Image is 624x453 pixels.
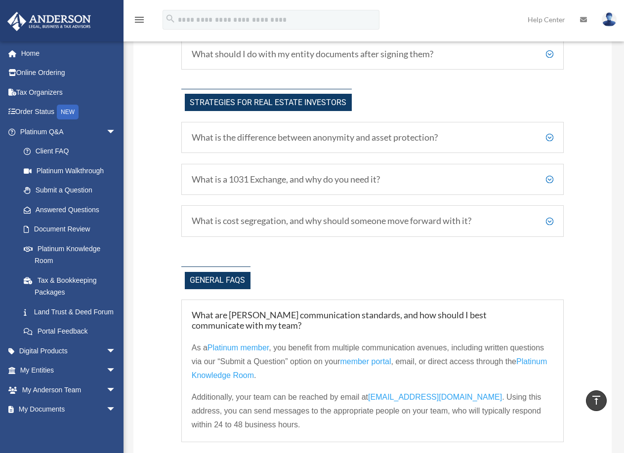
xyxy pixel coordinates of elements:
span: General FAQs [185,272,250,289]
a: My Anderson Teamarrow_drop_down [7,380,131,400]
span: arrow_drop_down [106,380,126,400]
span: , you benefit from multiple communication avenues, including written questions via our “Submit a ... [192,343,544,366]
a: [EMAIL_ADDRESS][DOMAIN_NAME] [368,393,502,406]
i: search [165,13,176,24]
h5: What are [PERSON_NAME] communication standards, and how should I best communicate with my team? [192,310,553,331]
span: , email, or direct access through the [391,357,516,366]
h5: What is the difference between anonymity and asset protection? [192,132,553,143]
a: Platinum Walkthrough [14,161,131,181]
a: Portal Feedback [14,322,131,341]
h5: What is a 1031 Exchange, and why do you need it? [192,174,553,185]
span: Additionally, your team can be reached by email at [192,393,368,401]
h5: What should I do with my entity documents after signing them? [192,49,553,60]
a: Platinum Knowledge Room [14,239,131,270]
a: Home [7,43,131,63]
i: vertical_align_top [590,394,602,406]
i: menu [133,14,145,26]
a: My Documentsarrow_drop_down [7,400,131,419]
a: Online Ordering [7,63,131,83]
img: Anderson Advisors Platinum Portal [4,12,94,31]
div: NEW [57,105,79,119]
img: User Pic [602,12,617,27]
span: . Using this address, you can send messages to the appropriate people on your team, who will typi... [192,393,541,429]
span: As a [192,343,208,352]
a: Platinum Q&Aarrow_drop_down [7,122,131,142]
a: Land Trust & Deed Forum [14,302,131,322]
span: arrow_drop_down [106,419,126,439]
a: Tax Organizers [7,82,131,102]
span: Strategies for Real Estate Investors [185,94,352,111]
a: Tax & Bookkeeping Packages [14,270,131,302]
a: Online Learningarrow_drop_down [7,419,131,439]
a: Platinum member [208,343,269,357]
span: . [254,371,256,379]
span: [EMAIL_ADDRESS][DOMAIN_NAME] [368,393,502,401]
span: Platinum Knowledge Room [192,357,547,379]
span: arrow_drop_down [106,400,126,420]
a: Answered Questions [14,200,131,220]
a: menu [133,17,145,26]
span: arrow_drop_down [106,122,126,142]
a: Order StatusNEW [7,102,131,122]
a: vertical_align_top [586,390,607,411]
a: member portal [340,357,391,371]
span: arrow_drop_down [106,341,126,361]
h5: What is cost segregation, and why should someone move forward with it? [192,216,553,226]
span: member portal [340,357,391,366]
span: arrow_drop_down [106,361,126,381]
a: Digital Productsarrow_drop_down [7,341,131,361]
a: Document Review [14,220,131,239]
a: Platinum Knowledge Room [192,357,547,384]
a: My Entitiesarrow_drop_down [7,361,131,380]
a: Client FAQ [14,142,126,161]
span: Platinum member [208,343,269,352]
a: Submit a Question [14,181,131,200]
